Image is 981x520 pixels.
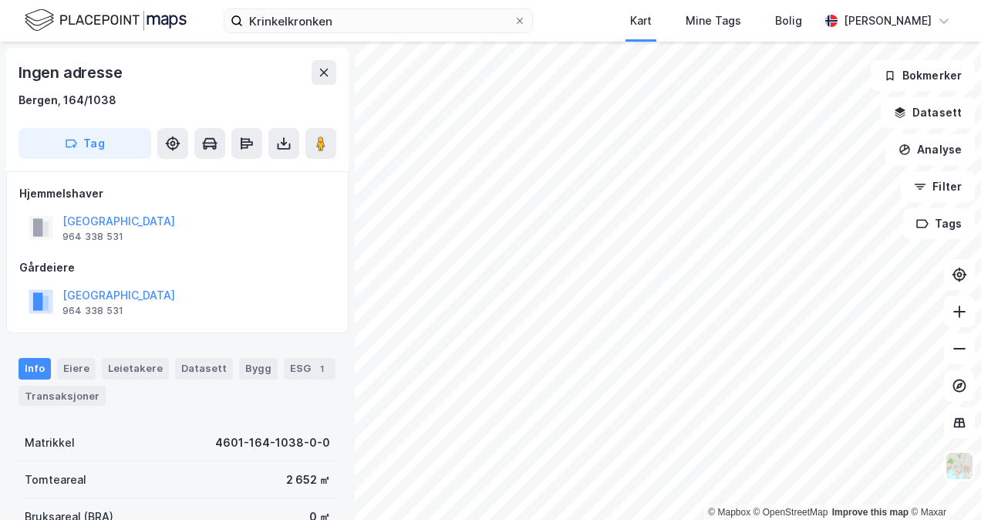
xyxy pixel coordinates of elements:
[62,231,123,243] div: 964 338 531
[753,507,828,518] a: OpenStreetMap
[630,12,652,30] div: Kart
[904,446,981,520] div: Kontrollprogram for chat
[775,12,802,30] div: Bolig
[903,208,975,239] button: Tags
[19,128,151,159] button: Tag
[62,305,123,317] div: 964 338 531
[243,9,514,32] input: Søk på adresse, matrikkel, gårdeiere, leietakere eller personer
[904,446,981,520] iframe: Chat Widget
[102,358,169,380] div: Leietakere
[19,91,116,110] div: Bergen, 164/1038
[871,60,975,91] button: Bokmerker
[25,7,187,34] img: logo.f888ab2527a4732fd821a326f86c7f29.svg
[19,60,125,85] div: Ingen adresse
[901,171,975,202] button: Filter
[832,507,909,518] a: Improve this map
[175,358,233,380] div: Datasett
[284,358,335,380] div: ESG
[708,507,750,518] a: Mapbox
[881,97,975,128] button: Datasett
[19,386,106,406] div: Transaksjoner
[19,358,51,380] div: Info
[57,358,96,380] div: Eiere
[686,12,741,30] div: Mine Tags
[885,134,975,165] button: Analyse
[844,12,932,30] div: [PERSON_NAME]
[19,258,335,277] div: Gårdeiere
[286,471,330,489] div: 2 652 ㎡
[25,434,75,452] div: Matrikkel
[239,358,278,380] div: Bygg
[25,471,86,489] div: Tomteareal
[215,434,330,452] div: 4601-164-1038-0-0
[19,184,335,203] div: Hjemmelshaver
[314,361,329,376] div: 1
